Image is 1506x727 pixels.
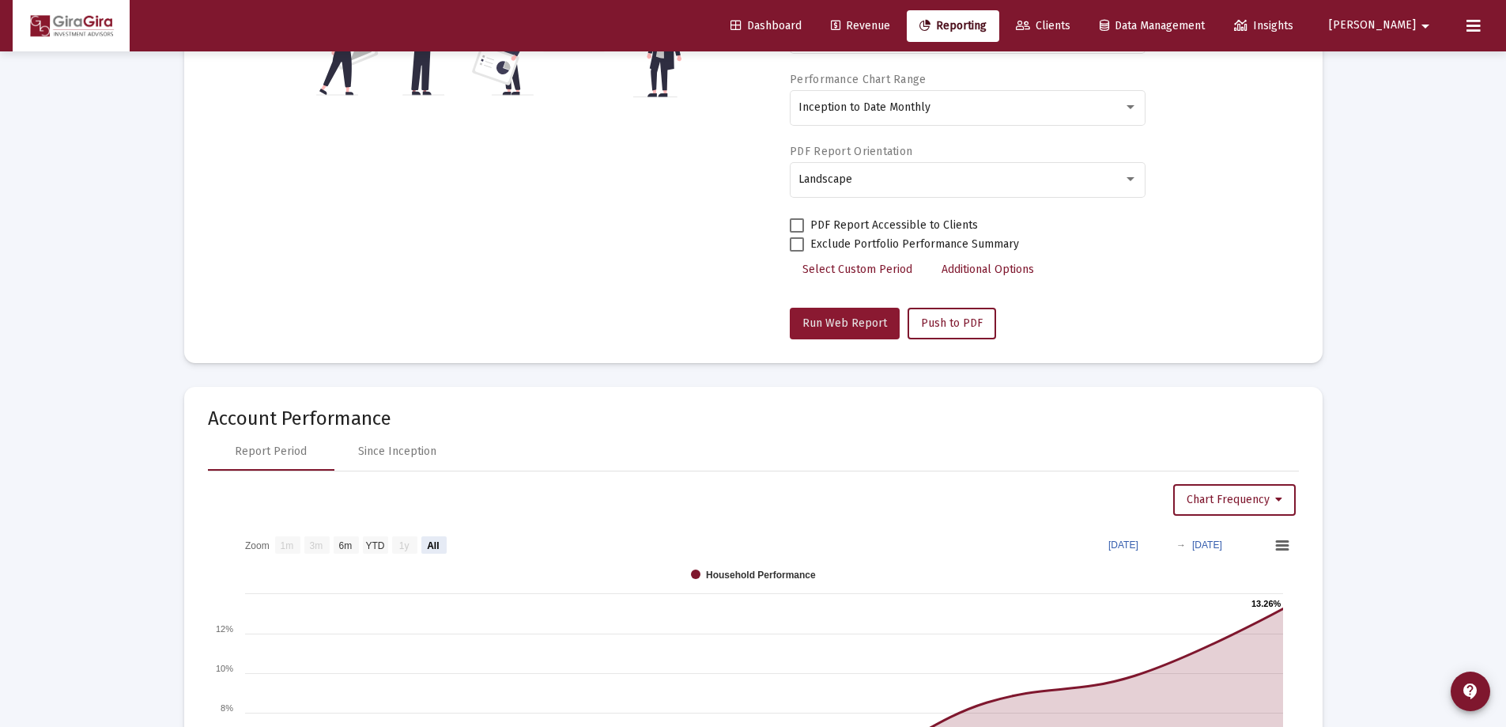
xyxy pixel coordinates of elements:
text: All [427,540,439,551]
button: Run Web Report [790,308,900,339]
mat-card-title: Account Performance [208,411,1299,426]
span: Push to PDF [921,316,983,330]
span: [PERSON_NAME] [1329,19,1416,32]
span: Clients [1016,19,1070,32]
text: Household Performance [706,570,816,581]
text: 13.26% [1251,599,1281,608]
span: Additional Options [942,263,1034,276]
label: Performance Chart Range [790,73,926,86]
div: Since Inception [358,444,436,460]
a: Insights [1221,10,1306,42]
a: Reporting [907,10,999,42]
a: Clients [1003,10,1083,42]
span: Landscape [798,172,852,186]
span: Exclude Portfolio Performance Summary [810,235,1019,254]
span: Dashboard [730,19,802,32]
button: [PERSON_NAME] [1310,9,1454,41]
text: [DATE] [1108,540,1138,551]
text: 6m [338,540,352,551]
mat-icon: contact_support [1461,682,1480,701]
span: Select Custom Period [802,263,912,276]
span: Run Web Report [802,316,887,330]
a: Dashboard [718,10,814,42]
span: Chart Frequency [1187,493,1282,506]
span: PDF Report Accessible to Clients [810,216,978,235]
mat-icon: arrow_drop_down [1416,10,1435,42]
span: Revenue [831,19,890,32]
text: [DATE] [1192,540,1222,551]
text: 3m [309,540,323,551]
text: YTD [365,540,384,551]
label: PDF Report Orientation [790,145,912,158]
div: Report Period [235,444,307,460]
span: Inception to Date Monthly [798,100,930,114]
text: 1y [398,540,409,551]
text: 8% [221,703,233,713]
text: 10% [215,664,232,673]
img: Dashboard [25,10,118,42]
text: 12% [215,624,232,634]
span: Data Management [1100,19,1205,32]
button: Push to PDF [908,308,996,339]
span: Insights [1234,19,1293,32]
a: Data Management [1087,10,1217,42]
text: Zoom [245,540,270,551]
button: Chart Frequency [1173,484,1296,516]
text: 1m [280,540,293,551]
span: Reporting [919,19,987,32]
text: → [1176,540,1186,551]
a: Revenue [818,10,903,42]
